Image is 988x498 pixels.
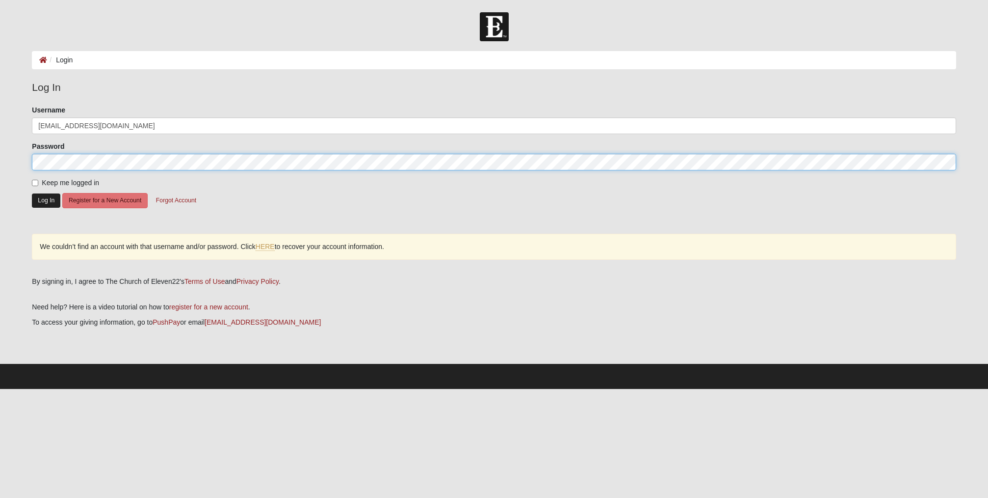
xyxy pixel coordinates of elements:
p: Need help? Here is a video tutorial on how to . [32,302,956,312]
a: Privacy Policy [236,277,279,285]
button: Log In [32,194,60,208]
img: Church of Eleven22 Logo [480,12,509,41]
label: Username [32,105,65,115]
legend: Log In [32,80,956,95]
a: [EMAIL_ADDRESS][DOMAIN_NAME] [205,318,321,326]
a: PushPay [153,318,180,326]
label: Password [32,141,64,151]
a: HERE [256,243,275,251]
a: Terms of Use [184,277,225,285]
button: Register for a New Account [62,193,148,208]
input: Keep me logged in [32,180,38,186]
div: We couldn’t find an account with that username and/or password. Click to recover your account inf... [32,234,956,260]
p: To access your giving information, go to or email [32,317,956,328]
div: By signing in, I agree to The Church of Eleven22's and . [32,277,956,287]
button: Forgot Account [150,193,203,208]
a: register for a new account [169,303,248,311]
span: Keep me logged in [42,179,99,187]
li: Login [47,55,73,65]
